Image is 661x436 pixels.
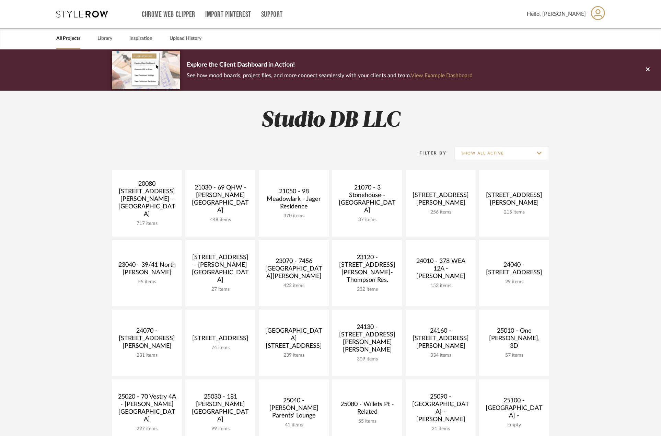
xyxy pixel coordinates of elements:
a: View Example Dashboard [411,73,473,78]
div: 24010 - 378 WEA 12A - [PERSON_NAME] [411,257,470,283]
div: 422 items [264,283,323,289]
div: 256 items [411,209,470,215]
span: Hello, [PERSON_NAME] [527,10,586,18]
div: 57 items [485,353,544,358]
div: 448 items [191,217,250,223]
div: 25040 - [PERSON_NAME] Parents' Lounge [264,397,323,422]
div: [STREET_ADDRESS][PERSON_NAME] [485,192,544,209]
div: 23070 - 7456 [GEOGRAPHIC_DATA][PERSON_NAME] [264,257,323,283]
div: 55 items [117,279,176,285]
div: 23040 - 39/41 North [PERSON_NAME] [117,261,176,279]
h2: Studio DB LLC [83,108,578,134]
div: 215 items [485,209,544,215]
p: See how mood boards, project files, and more connect seamlessly with your clients and team. [187,71,473,80]
div: 232 items [338,287,397,292]
div: 370 items [264,213,323,219]
div: 717 items [117,221,176,227]
div: 21070 - 3 Stonehouse - [GEOGRAPHIC_DATA] [338,184,397,217]
div: [STREET_ADDRESS][PERSON_NAME] [411,192,470,209]
div: 153 items [411,283,470,289]
div: [GEOGRAPHIC_DATA][STREET_ADDRESS] [264,327,323,353]
a: Library [97,34,112,43]
div: 227 items [117,426,176,432]
div: 37 items [338,217,397,223]
img: d5d033c5-7b12-40c2-a960-1ecee1989c38.png [112,51,180,89]
a: Inspiration [129,34,152,43]
a: Chrome Web Clipper [142,12,195,18]
div: 24130 - [STREET_ADDRESS][PERSON_NAME][PERSON_NAME] [338,323,397,356]
div: 25020 - 70 Vestry 4A - [PERSON_NAME][GEOGRAPHIC_DATA] [117,393,176,426]
a: Upload History [170,34,201,43]
div: Filter By [410,150,447,157]
div: 25010 - One [PERSON_NAME], 3D [485,327,544,353]
a: Import Pinterest [205,12,251,18]
div: 21030 - 69 QHW - [PERSON_NAME][GEOGRAPHIC_DATA] [191,184,250,217]
div: 74 items [191,345,250,351]
div: 27 items [191,287,250,292]
div: Empty [485,422,544,428]
div: 25090 - [GEOGRAPHIC_DATA] - [PERSON_NAME] [411,393,470,426]
div: 231 items [117,353,176,358]
p: Explore the Client Dashboard in Action! [187,60,473,71]
div: 24160 - [STREET_ADDRESS][PERSON_NAME] [411,327,470,353]
div: 239 items [264,353,323,358]
div: 23120 - [STREET_ADDRESS][PERSON_NAME]-Thompson Res. [338,254,397,287]
div: 25100 - [GEOGRAPHIC_DATA] - [485,397,544,422]
div: 309 items [338,356,397,362]
a: Support [261,12,283,18]
div: 20080 [STREET_ADDRESS][PERSON_NAME] - [GEOGRAPHIC_DATA] [117,180,176,221]
div: 25080 - Willets Pt - Related [338,401,397,418]
div: 24070 - [STREET_ADDRESS][PERSON_NAME] [117,327,176,353]
div: 55 items [338,418,397,424]
div: 334 items [411,353,470,358]
div: [STREET_ADDRESS] - [PERSON_NAME][GEOGRAPHIC_DATA] [191,254,250,287]
div: [STREET_ADDRESS] [191,335,250,345]
div: 21 items [411,426,470,432]
div: 99 items [191,426,250,432]
div: 29 items [485,279,544,285]
div: 24040 - [STREET_ADDRESS] [485,261,544,279]
div: 41 items [264,422,323,428]
div: 25030 - 181 [PERSON_NAME][GEOGRAPHIC_DATA] [191,393,250,426]
a: All Projects [56,34,80,43]
div: 21050 - 98 Meadowlark - Jager Residence [264,188,323,213]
